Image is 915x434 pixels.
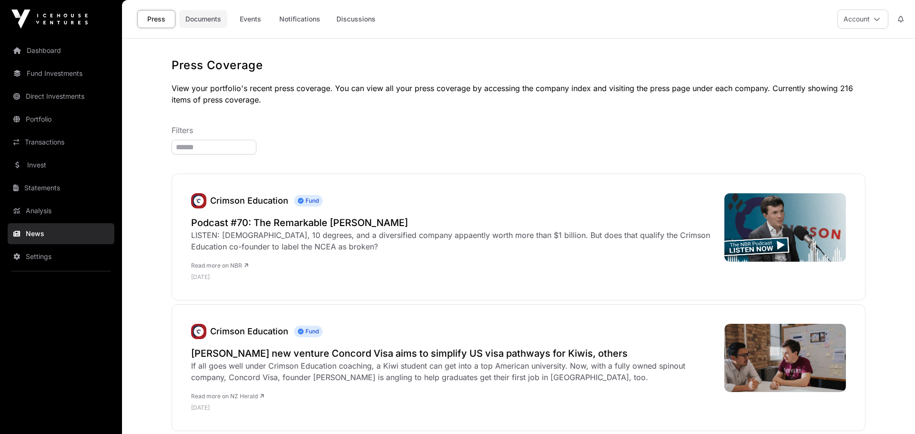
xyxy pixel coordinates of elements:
div: LISTEN: [DEMOGRAPHIC_DATA], 10 degrees, and a diversified company appaently worth more than $1 bi... [191,229,715,252]
a: Crimson Education [210,196,288,206]
a: Podcast #70: The Remarkable [PERSON_NAME] [191,216,715,229]
div: If all goes well under Crimson Education coaching, a Kiwi student can get into a top American uni... [191,360,715,383]
a: Press [137,10,175,28]
button: Account [837,10,888,29]
a: Documents [179,10,227,28]
img: NBRP-Episode-70-Jamie-Beaton-LEAD-GIF.gif [724,193,846,262]
a: Discussions [330,10,382,28]
a: Settings [8,246,114,267]
a: Crimson Education [210,326,288,336]
a: Fund Investments [8,63,114,84]
span: Fund [294,326,323,337]
span: Fund [294,195,323,207]
a: Crimson Education [191,324,206,339]
a: Read more on NBR [191,262,248,269]
p: [DATE] [191,404,715,412]
a: Notifications [273,10,326,28]
a: Dashboard [8,40,114,61]
p: Filters [172,124,865,136]
a: Portfolio [8,109,114,130]
a: [PERSON_NAME] new venture Concord Visa aims to simplify US visa pathways for Kiwis, others [191,347,715,360]
a: Invest [8,155,114,176]
img: unnamed.jpg [191,324,206,339]
p: View your portfolio's recent press coverage. You can view all your press coverage by accessing th... [172,83,865,105]
a: Crimson Education [191,193,206,208]
img: unnamed.jpg [191,193,206,208]
img: S2EQ3V4SVJGTPNBYDX7OWO3PIU.jpg [724,324,846,392]
a: Statements [8,177,114,198]
a: Analysis [8,200,114,221]
a: Read more on NZ Herald [191,393,264,400]
p: [DATE] [191,273,715,281]
iframe: Chat Widget [867,388,915,434]
a: Transactions [8,132,114,153]
a: Events [231,10,269,28]
a: News [8,223,114,244]
img: Icehouse Ventures Logo [11,10,88,29]
h1: Press Coverage [172,58,865,73]
a: Direct Investments [8,86,114,107]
